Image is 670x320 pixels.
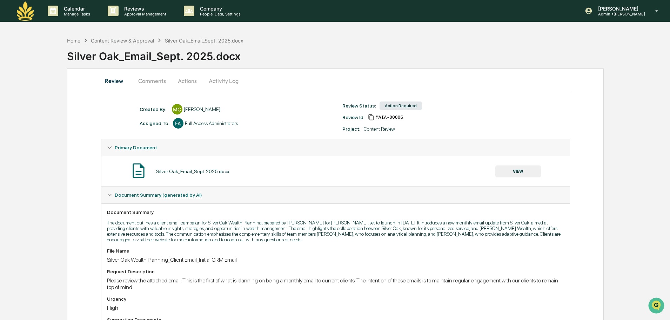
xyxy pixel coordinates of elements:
[203,72,244,89] button: Activity Log
[14,102,44,109] span: Data Lookup
[107,209,564,215] div: Document Summary
[101,156,570,186] div: Primary Document
[58,6,94,12] p: Calendar
[119,12,170,17] p: Approval Management
[133,72,172,89] button: Comments
[107,248,564,254] div: File Name
[58,12,94,17] p: Manage Tasks
[107,277,564,290] div: Please review the attached email. This is the first of what is planning on being a monthly email ...
[4,86,48,98] a: 🖐️Preclearance
[24,61,89,66] div: We're available if you need us!
[364,126,395,132] div: Content Review
[107,269,564,274] div: Request Description
[24,54,115,61] div: Start new chat
[107,296,564,302] div: Urgency
[49,119,85,124] a: Powered byPylon
[173,118,183,129] div: FA
[172,72,203,89] button: Actions
[194,6,244,12] p: Company
[14,89,45,96] span: Preclearance
[7,15,128,26] p: How can we help?
[376,115,403,120] span: c9fee790-327c-42ab-9582-3098c88c3069
[342,115,364,120] div: Review Id:
[7,103,13,108] div: 🔎
[194,12,244,17] p: People, Data, Settings
[7,89,13,95] div: 🖐️
[17,1,34,21] img: logo
[380,102,422,110] div: Action Required
[67,38,80,44] div: Home
[342,103,376,109] div: Review Status:
[140,120,169,126] div: Assigned To:
[342,126,360,132] div: Project:
[115,145,157,150] span: Primary Document
[119,56,128,64] button: Start new chat
[172,104,182,115] div: MC
[101,72,570,89] div: secondary tabs example
[58,89,87,96] span: Attestations
[4,99,47,112] a: 🔎Data Lookup
[107,256,564,263] div: Silver Oak Wealth Planning_Client Email_Initial CRM Email
[162,192,202,198] u: (generated by AI)
[67,44,670,63] div: Silver Oak_Email_Sept. 2025.docx
[184,106,220,112] div: [PERSON_NAME]
[648,297,666,316] iframe: Open customer support
[101,187,570,203] div: Document Summary (generated by AI)
[107,305,564,311] div: High
[165,38,243,44] div: Silver Oak_Email_Sept. 2025.docx
[107,220,564,242] p: The document outlines a client email campaign for Silver Oak Wealth Planning, prepared by [PERSON...
[592,12,645,17] p: Admin • [PERSON_NAME]
[185,120,238,126] div: Full Access Administrators
[119,6,170,12] p: Reviews
[7,54,20,66] img: 1746055101610-c473b297-6a78-478c-a979-82029cc54cd1
[101,72,133,89] button: Review
[70,119,85,124] span: Pylon
[115,192,202,198] span: Document Summary
[48,86,90,98] a: 🗄️Attestations
[156,169,229,174] div: Silver Oak_Email_Sept. 2025.docx
[495,165,541,177] button: VIEW
[101,139,570,156] div: Primary Document
[130,162,147,179] img: Document Icon
[91,38,154,44] div: Content Review & Approval
[51,89,56,95] div: 🗄️
[592,6,645,12] p: [PERSON_NAME]
[140,106,168,112] div: Created By: ‎ ‎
